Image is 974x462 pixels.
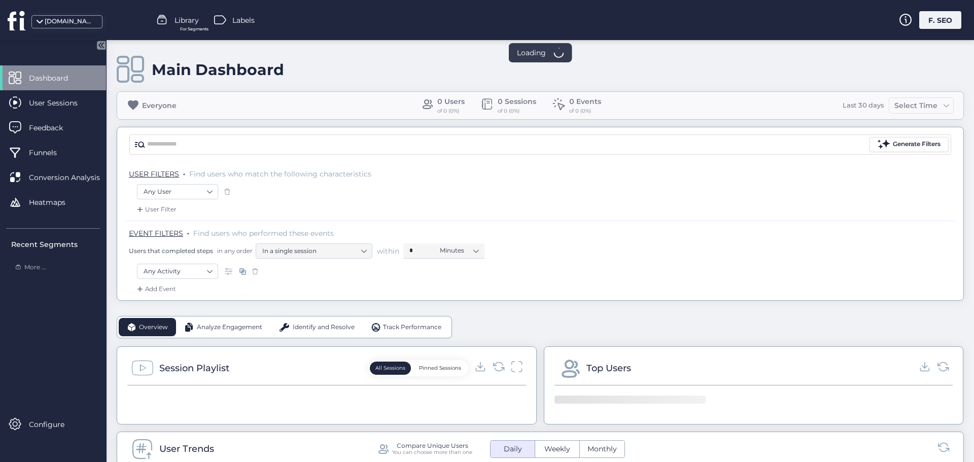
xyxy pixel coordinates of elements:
button: Daily [491,441,535,457]
span: Analyze Engagement [197,323,262,332]
div: [DOMAIN_NAME] [45,17,95,26]
span: User Sessions [29,97,93,109]
span: in any order [215,246,253,255]
div: Generate Filters [893,139,941,149]
div: Compare Unique Users [397,442,468,449]
span: More ... [24,263,46,272]
nz-select-item: Any Activity [144,264,212,279]
span: Conversion Analysis [29,172,115,183]
div: Add Event [135,284,176,294]
button: All Sessions [370,362,411,375]
span: Funnels [29,147,72,158]
span: Heatmaps [29,197,81,208]
span: Monthly [581,444,623,454]
nz-select-item: Minutes [440,243,478,258]
span: Labels [232,15,255,26]
button: Generate Filters [869,137,949,152]
span: Identify and Resolve [293,323,355,332]
span: USER FILTERS [129,169,179,179]
span: Users that completed steps [129,246,213,255]
nz-select-item: Any User [144,184,212,199]
span: . [183,167,185,177]
span: Find users who performed these events [193,229,334,238]
span: Dashboard [29,73,83,84]
span: . [187,227,189,237]
span: Feedback [29,122,78,133]
button: Weekly [535,441,579,457]
div: You can choose more than one [392,449,472,455]
span: Daily [498,444,528,454]
div: Recent Segments [11,239,100,250]
span: Library [175,15,199,26]
div: Main Dashboard [152,60,284,79]
nz-select-item: In a single session [262,243,366,259]
span: Loading [517,47,546,58]
div: User Trends [159,442,214,456]
div: Top Users [586,361,631,375]
span: Overview [139,323,168,332]
div: User Filter [135,204,177,215]
span: Find users who match the following characteristics [189,169,371,179]
span: Weekly [538,444,576,454]
span: For Segments [180,26,208,32]
span: Track Performance [383,323,441,332]
div: F. SEO [919,11,961,29]
button: Pinned Sessions [413,362,467,375]
div: Session Playlist [159,361,229,375]
span: within [377,246,399,256]
button: Monthly [580,441,624,457]
span: EVENT FILTERS [129,229,183,238]
span: Configure [29,419,80,430]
